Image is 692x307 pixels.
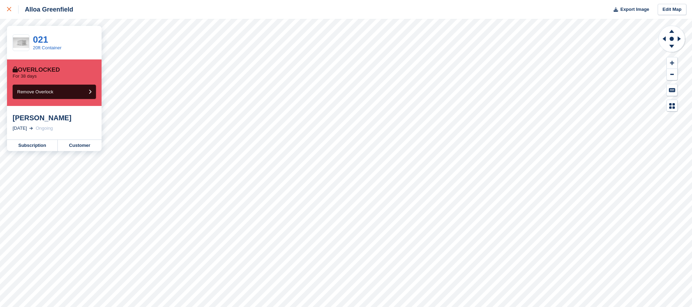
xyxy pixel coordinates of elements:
[667,84,677,96] button: Keyboard Shortcuts
[29,127,33,130] img: arrow-right-light-icn-cde0832a797a2874e46488d9cf13f60e5c3a73dbe684e267c42b8395dfbc2abf.svg
[33,34,48,45] a: 021
[58,140,102,151] a: Customer
[620,6,649,13] span: Export Image
[33,45,62,50] a: 20ft Container
[13,125,27,132] div: [DATE]
[19,5,73,14] div: Alloa Greenfield
[17,89,53,94] span: Remove Overlock
[667,57,677,69] button: Zoom In
[667,100,677,112] button: Map Legend
[13,114,96,122] div: [PERSON_NAME]
[13,66,60,73] div: Overlocked
[609,4,649,15] button: Export Image
[658,4,686,15] a: Edit Map
[13,85,96,99] button: Remove Overlock
[13,37,29,48] img: White%20Left%20.jpg
[36,125,53,132] div: Ongoing
[13,73,37,79] p: For 38 days
[7,140,58,151] a: Subscription
[667,69,677,80] button: Zoom Out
